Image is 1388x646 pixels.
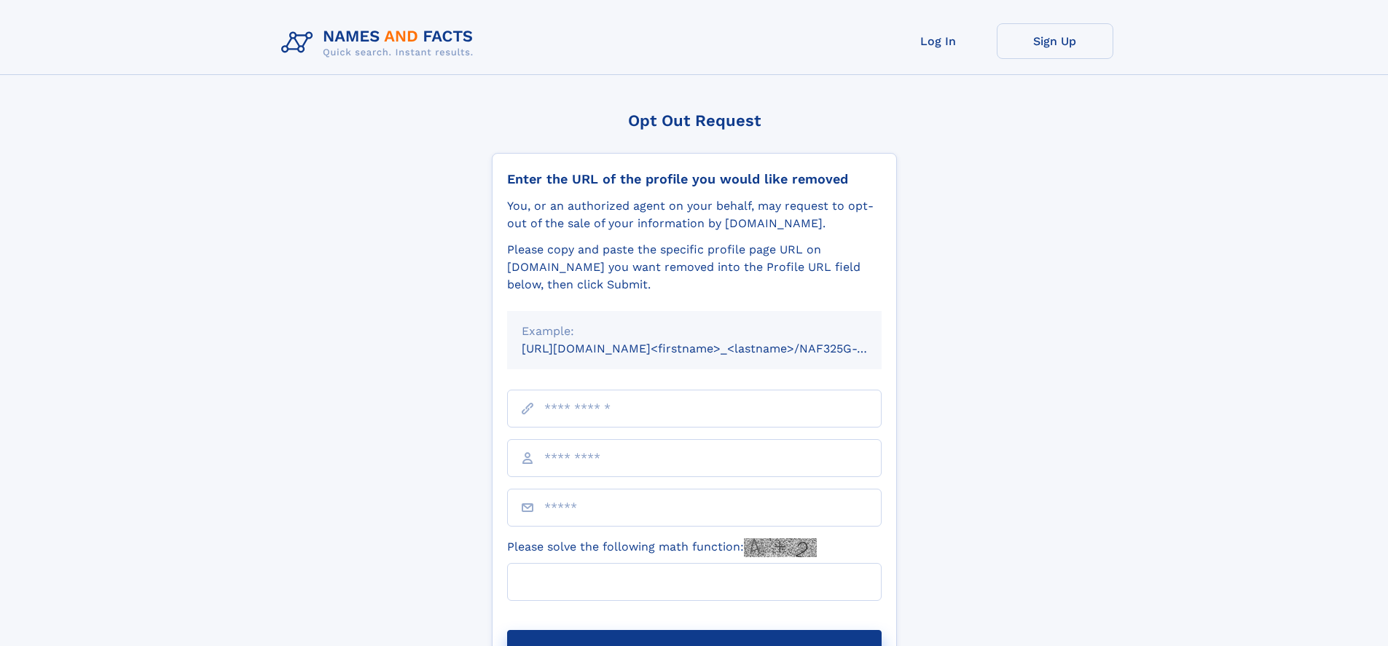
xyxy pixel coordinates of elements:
[507,197,882,232] div: You, or an authorized agent on your behalf, may request to opt-out of the sale of your informatio...
[522,342,909,355] small: [URL][DOMAIN_NAME]<firstname>_<lastname>/NAF325G-xxxxxxxx
[880,23,997,59] a: Log In
[492,111,897,130] div: Opt Out Request
[507,241,882,294] div: Please copy and paste the specific profile page URL on [DOMAIN_NAME] you want removed into the Pr...
[275,23,485,63] img: Logo Names and Facts
[522,323,867,340] div: Example:
[997,23,1113,59] a: Sign Up
[507,538,817,557] label: Please solve the following math function:
[507,171,882,187] div: Enter the URL of the profile you would like removed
